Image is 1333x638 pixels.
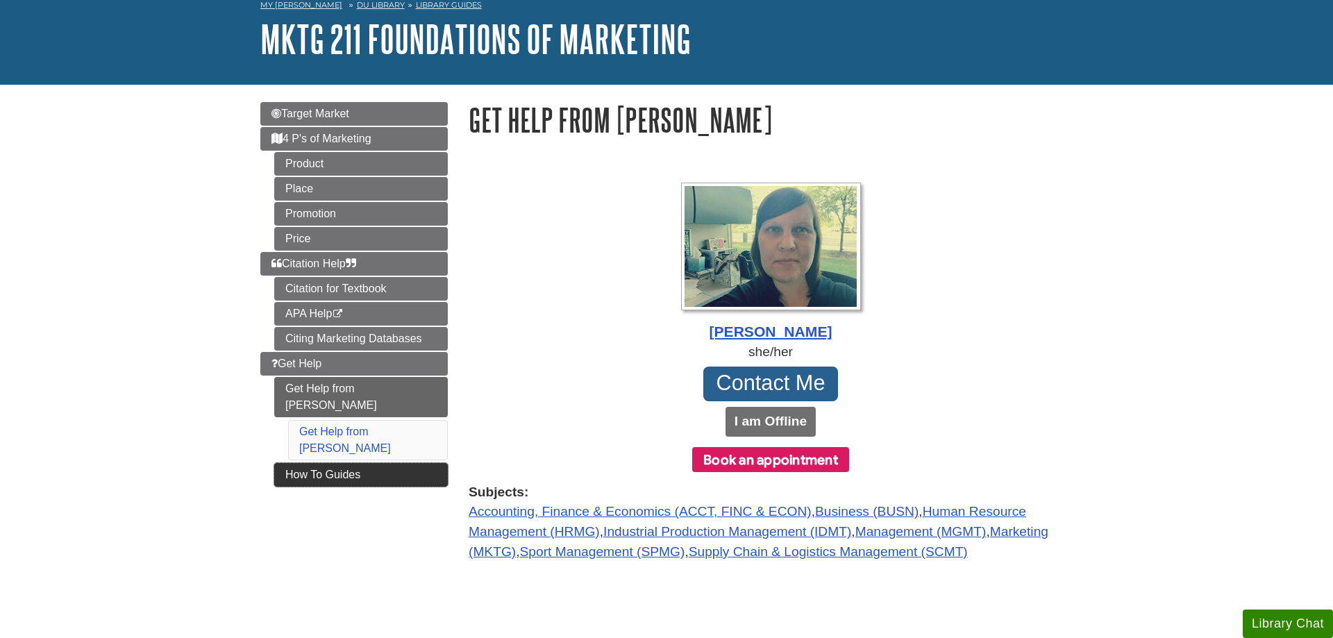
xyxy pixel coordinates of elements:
[1243,610,1333,638] button: Library Chat
[260,102,448,126] a: Target Market
[469,102,1073,137] h1: Get Help from [PERSON_NAME]
[520,544,685,559] a: Sport Management (SPMG)
[274,377,448,417] a: Get Help from [PERSON_NAME]
[689,544,968,559] a: Supply Chain & Logistics Management (SCMT)
[260,17,691,60] a: MKTG 211 Foundations of Marketing
[274,277,448,301] a: Citation for Textbook
[726,407,816,437] button: I am Offline
[332,310,344,319] i: This link opens in a new window
[681,183,861,310] img: Profile Photo
[274,202,448,226] a: Promotion
[274,327,448,351] a: Citing Marketing Databases
[274,302,448,326] a: APA Help
[271,258,356,269] span: Citation Help
[469,482,1073,562] div: , , , , , , ,
[274,227,448,251] a: Price
[260,127,448,151] a: 4 P's of Marketing
[271,358,321,369] span: Get Help
[260,102,448,487] div: Guide Page Menu
[735,414,807,428] b: I am Offline
[469,482,1073,503] strong: Subjects:
[271,108,349,119] span: Target Market
[469,504,812,519] a: Accounting, Finance & Economics (ACCT, FINC & ECON)
[271,133,371,144] span: 4 P's of Marketing
[469,524,1048,559] a: Marketing (MKTG)
[274,463,448,487] a: How To Guides
[855,524,987,539] a: Management (MGMT)
[260,252,448,276] a: Citation Help
[299,426,391,454] a: Get Help from [PERSON_NAME]
[703,367,838,401] a: Contact Me
[274,152,448,176] a: Product
[603,524,851,539] a: Industrial Production Management (IDMT)
[274,177,448,201] a: Place
[692,447,849,472] button: Book an appointment
[469,183,1073,343] a: Profile Photo [PERSON_NAME]
[469,321,1073,343] div: [PERSON_NAME]
[815,504,919,519] a: Business (BUSN)
[260,352,448,376] a: Get Help
[469,342,1073,362] div: she/her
